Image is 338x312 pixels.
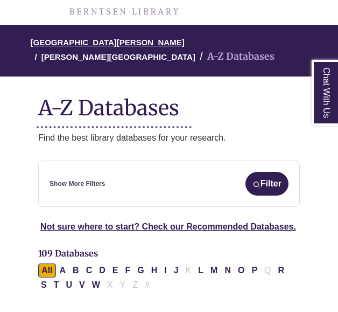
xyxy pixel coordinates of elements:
a: Not sure where to start? Check our Recommended Databases. [40,222,296,231]
button: Filter [245,172,288,196]
button: Filter Results P [248,264,260,278]
a: Show More Filters [50,179,105,189]
button: Filter Results J [171,264,182,278]
button: Filter Results B [69,264,82,278]
button: Filter Results D [96,264,109,278]
button: Filter Results O [235,264,248,278]
button: Filter Results F [122,264,133,278]
button: Filter Results H [148,264,161,278]
button: Filter Results R [275,264,288,278]
button: Filter Results G [134,264,147,278]
button: Filter Results I [161,264,170,278]
button: Filter Results V [76,278,88,292]
button: Filter Results M [207,264,221,278]
p: Find the best library databases for your research. [38,131,300,145]
h1: A-Z Databases [38,87,300,120]
button: Filter Results N [221,264,234,278]
a: [GEOGRAPHIC_DATA][PERSON_NAME] [31,36,185,47]
button: Filter Results T [51,278,62,292]
button: Filter Results C [83,264,96,278]
button: Filter Results S [38,278,50,292]
li: A-Z Databases [195,49,274,65]
span: 109 Databases [38,248,98,259]
button: All [38,264,55,278]
button: Filter Results A [57,264,69,278]
button: Filter Results W [89,278,103,292]
button: Filter Results E [109,264,122,278]
nav: breadcrumb [38,25,300,77]
button: Filter Results U [63,278,76,292]
div: Alpha-list to filter by first letter of database name [38,266,288,289]
a: [PERSON_NAME][GEOGRAPHIC_DATA] [41,51,195,61]
button: Filter Results L [195,264,207,278]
